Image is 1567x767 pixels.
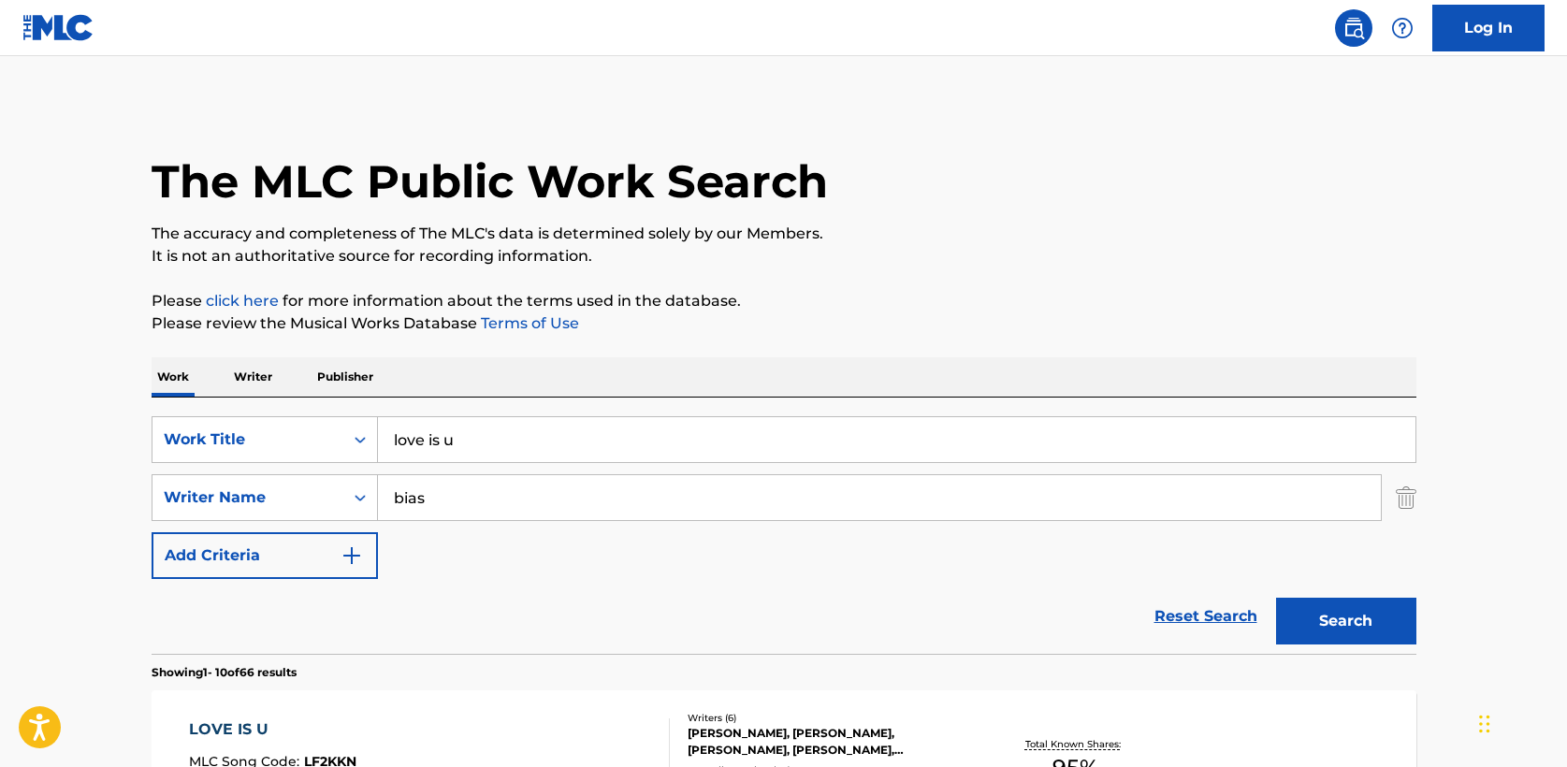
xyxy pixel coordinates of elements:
a: Log In [1432,5,1545,51]
button: Add Criteria [152,532,378,579]
a: Terms of Use [477,314,579,332]
p: Publisher [312,357,379,397]
p: Writer [228,357,278,397]
div: Work Title [164,428,332,451]
div: [PERSON_NAME], [PERSON_NAME], [PERSON_NAME], [PERSON_NAME], [PERSON_NAME], [PERSON_NAME] [688,725,970,759]
p: Showing 1 - 10 of 66 results [152,664,297,681]
h1: The MLC Public Work Search [152,153,828,210]
div: Help [1384,9,1421,47]
a: Reset Search [1145,596,1267,637]
p: Please review the Musical Works Database [152,312,1416,335]
p: Total Known Shares: [1025,737,1125,751]
div: Writer Name [164,486,332,509]
img: help [1391,17,1414,39]
iframe: Resource Center [1515,493,1567,644]
iframe: Chat Widget [1473,677,1567,767]
p: Please for more information about the terms used in the database. [152,290,1416,312]
button: Search [1276,598,1416,644]
img: Delete Criterion [1396,474,1416,521]
div: Drag [1479,696,1490,752]
div: Writers ( 6 ) [688,711,970,725]
form: Search Form [152,416,1416,654]
img: MLC Logo [22,14,94,41]
a: click here [206,292,279,310]
p: It is not an authoritative source for recording information. [152,245,1416,268]
div: LOVE IS U [189,718,356,741]
img: search [1342,17,1365,39]
p: Work [152,357,195,397]
p: The accuracy and completeness of The MLC's data is determined solely by our Members. [152,223,1416,245]
img: 9d2ae6d4665cec9f34b9.svg [341,544,363,567]
a: Public Search [1335,9,1372,47]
